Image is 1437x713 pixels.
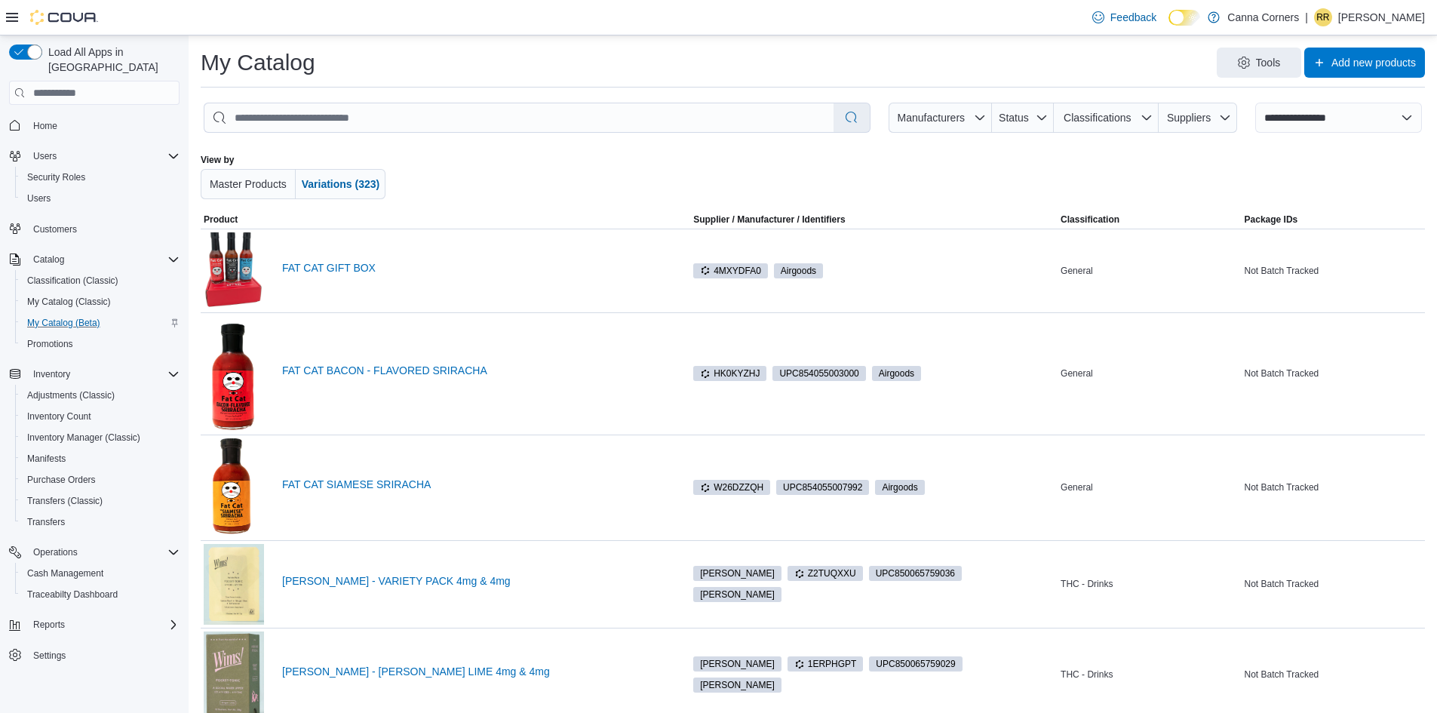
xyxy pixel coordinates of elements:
[1242,665,1425,684] div: Not Batch Tracked
[1110,10,1156,25] span: Feedback
[201,169,296,199] button: Master Products
[27,589,118,601] span: Traceabilty Dashboard
[15,448,186,469] button: Manifests
[30,10,98,25] img: Cova
[33,223,77,235] span: Customers
[869,656,962,672] span: UPC850065759029
[1227,8,1299,26] p: Canna Corners
[296,169,386,199] button: Variations (323)
[27,543,180,561] span: Operations
[783,481,862,494] span: UPC 854055007992
[3,249,186,270] button: Catalog
[33,650,66,662] span: Settings
[27,647,72,665] a: Settings
[3,364,186,385] button: Inventory
[27,365,180,383] span: Inventory
[3,114,186,136] button: Home
[21,407,97,426] a: Inventory Count
[27,220,83,238] a: Customers
[282,575,687,587] a: [PERSON_NAME] - VARIETY PACK 4mg & 4mg
[15,469,186,490] button: Purchase Orders
[21,189,180,207] span: Users
[1058,665,1241,684] div: THC - Drinks
[1316,8,1329,26] span: RR
[1304,48,1425,78] button: Add new products
[27,389,115,401] span: Adjustments (Classic)
[15,563,186,584] button: Cash Management
[15,385,186,406] button: Adjustments (Classic)
[27,567,103,579] span: Cash Management
[781,264,816,278] span: Airgoods
[3,542,186,563] button: Operations
[210,178,287,190] span: Master Products
[27,147,63,165] button: Users
[204,544,264,625] img: WIMS - VARIETY PACK 4mg & 4mg
[27,646,180,665] span: Settings
[27,171,85,183] span: Security Roles
[693,366,766,381] span: HK0KYZHJ
[21,386,121,404] a: Adjustments (Classic)
[1256,55,1281,70] span: Tools
[992,103,1055,133] button: Status
[15,167,186,188] button: Security Roles
[204,232,264,309] img: FAT CAT GIFT BOX
[27,543,84,561] button: Operations
[21,513,71,531] a: Transfers
[15,291,186,312] button: My Catalog (Classic)
[15,427,186,448] button: Inventory Manager (Classic)
[1314,8,1332,26] div: Ronny Reitmeier
[201,154,234,166] label: View by
[21,293,117,311] a: My Catalog (Classic)
[876,657,955,671] span: UPC 850065759029
[1305,8,1308,26] p: |
[27,147,180,165] span: Users
[693,587,781,602] span: Wims
[21,585,124,604] a: Traceabilty Dashboard
[21,585,180,604] span: Traceabilty Dashboard
[700,588,775,601] span: [PERSON_NAME]
[204,316,264,432] img: FAT CAT BACON - FLAVORED SRIRACHA
[27,410,91,423] span: Inventory Count
[21,335,180,353] span: Promotions
[204,438,264,537] img: FAT CAT SIAMESE SRIRACHA
[27,432,140,444] span: Inventory Manager (Classic)
[1159,103,1237,133] button: Suppliers
[33,546,78,558] span: Operations
[21,471,180,489] span: Purchase Orders
[33,368,70,380] span: Inventory
[794,567,856,580] span: Z2TUQXXU
[21,407,180,426] span: Inventory Count
[1167,112,1211,124] span: Suppliers
[693,263,768,278] span: 4MXYDFA0
[1242,262,1425,280] div: Not Batch Tracked
[204,214,238,226] span: Product
[27,275,118,287] span: Classification (Classic)
[282,478,687,490] a: FAT CAT SIAMESE SRIRACHA
[3,218,186,240] button: Customers
[27,317,100,329] span: My Catalog (Beta)
[21,314,106,332] a: My Catalog (Beta)
[27,250,180,269] span: Catalog
[27,296,111,308] span: My Catalog (Classic)
[889,103,991,133] button: Manufacturers
[776,480,869,495] span: UPC854055007992
[21,168,91,186] a: Security Roles
[1058,364,1241,383] div: General
[772,366,865,381] span: UPC854055003000
[27,250,70,269] button: Catalog
[21,168,180,186] span: Security Roles
[700,481,763,494] span: W26DZZQH
[1086,2,1162,32] a: Feedback
[21,314,180,332] span: My Catalog (Beta)
[1242,478,1425,496] div: Not Batch Tracked
[302,178,380,190] span: Variations (323)
[1217,48,1301,78] button: Tools
[15,512,186,533] button: Transfers
[201,48,315,78] h1: My Catalog
[42,45,180,75] span: Load All Apps in [GEOGRAPHIC_DATA]
[875,480,924,495] span: Airgoods
[1058,575,1241,593] div: THC - Drinks
[21,450,72,468] a: Manifests
[27,220,180,238] span: Customers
